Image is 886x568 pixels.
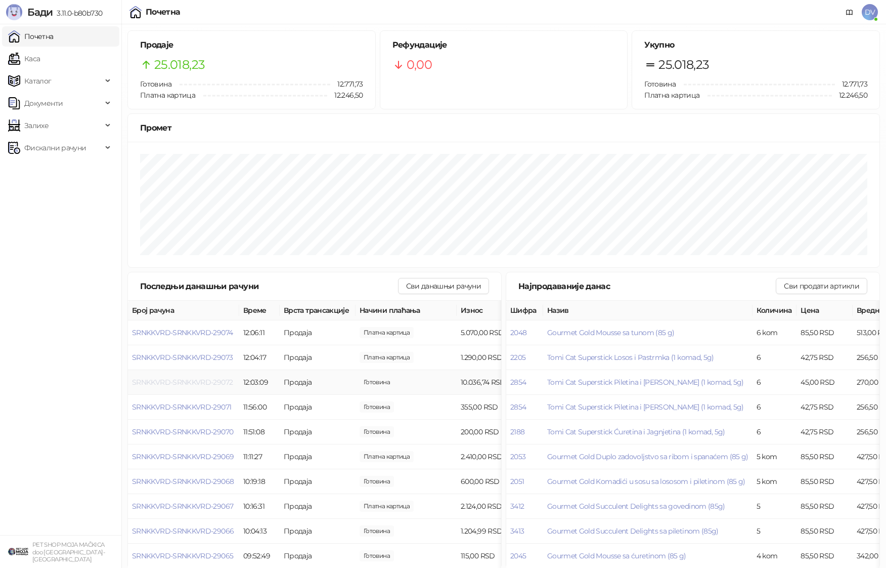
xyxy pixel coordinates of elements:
button: SRNKKVRD-SRNKKVRD-29073 [132,353,233,362]
td: 355,00 RSD [457,395,533,420]
img: 64x64-companyLogo-9f44b8df-f022-41eb-b7d6-300ad218de09.png [8,542,28,562]
td: 1.204,99 RSD [457,519,533,544]
button: Tomi Cat Superstick Piletina i [PERSON_NAME] (1 komad, 5g) [547,378,744,387]
td: 12:06:11 [239,320,280,345]
td: Продаја [280,444,356,469]
span: 1.204,99 [360,525,394,537]
button: Tomi Cat Superstick Ćuretina i Jagnjetina (1 komad, 5g) [547,427,725,436]
td: Продаја [280,395,356,420]
a: Почетна [8,26,54,47]
h5: Укупно [644,39,867,51]
span: SRNKKVRD-SRNKKVRD-29071 [132,402,231,412]
th: Шифра [506,301,543,320]
td: Продаја [280,420,356,444]
th: Износ [457,301,533,320]
span: 25.018,23 [154,55,205,74]
button: 3413 [510,526,524,536]
div: Промет [140,121,867,134]
td: 5.070,00 RSD [457,320,533,345]
a: Документација [841,4,858,20]
span: 355,00 [360,401,394,413]
td: 42,75 RSD [796,420,853,444]
td: 5 [752,519,797,544]
td: 5 kom [752,469,797,494]
button: 2854 [510,378,526,387]
button: Gourmet Gold Mousse sa tunom (85 g) [547,328,675,337]
span: SRNKKVRD-SRNKKVRD-29068 [132,477,234,486]
td: 85,50 RSD [796,494,853,519]
th: Назив [543,301,752,320]
span: 10.564,99 [360,377,394,388]
td: 85,50 RSD [796,320,853,345]
td: Продаја [280,519,356,544]
td: 12:04:17 [239,345,280,370]
button: Tomi Cat Superstick Losos i Pastrmka (1 komad, 5g) [547,353,714,362]
button: Gourmet Gold Succulent Delights sa piletinom (85g) [547,526,719,536]
span: 25.018,23 [658,55,709,74]
button: Gourmet Gold Komadići u sosu sa lososom i piletinom (85 g) [547,477,745,486]
span: Готовина [644,79,676,89]
div: Почетна [146,8,181,16]
small: PET SHOP MOJA MAČKICA doo [GEOGRAPHIC_DATA]-[GEOGRAPHIC_DATA] [32,541,105,563]
span: 1.290,00 [360,352,414,363]
h5: Рефундације [392,39,615,51]
button: SRNKKVRD-SRNKKVRD-29072 [132,378,233,387]
span: 2.124,00 [360,501,414,512]
td: Продаја [280,370,356,395]
td: 6 kom [752,320,797,345]
button: SRNKKVRD-SRNKKVRD-29074 [132,328,233,337]
span: Залихе [24,115,49,136]
td: 42,75 RSD [796,395,853,420]
td: 6 [752,395,797,420]
span: 3.11.0-b80b730 [53,9,102,18]
span: 0,00 [407,55,432,74]
span: 200,00 [360,426,394,437]
button: SRNKKVRD-SRNKKVRD-29069 [132,452,234,461]
td: 10:16:31 [239,494,280,519]
span: Tomi Cat Superstick Piletina i [PERSON_NAME] (1 komad, 5g) [547,402,744,412]
td: 85,50 RSD [796,519,853,544]
span: Платна картица [140,91,195,100]
td: Продаја [280,469,356,494]
td: 42,75 RSD [796,345,853,370]
span: Бади [27,6,53,18]
button: 2048 [510,328,526,337]
th: Време [239,301,280,320]
button: SRNKKVRD-SRNKKVRD-29070 [132,427,233,436]
td: Продаја [280,345,356,370]
td: Продаја [280,320,356,345]
th: Број рачуна [128,301,239,320]
img: Logo [6,4,22,20]
span: 12.246,50 [327,90,363,101]
button: 2045 [510,551,526,560]
td: 200,00 RSD [457,420,533,444]
button: Сви продати артикли [776,278,867,294]
span: 12.246,50 [832,90,867,101]
span: Gourmet Gold Mousse sa ćuretinom (85 g) [547,551,686,560]
td: 45,00 RSD [796,370,853,395]
th: Начини плаћања [356,301,457,320]
td: 11:11:27 [239,444,280,469]
td: 10:04:13 [239,519,280,544]
span: 2.410,00 [360,451,414,462]
td: 11:56:00 [239,395,280,420]
span: Фискални рачуни [24,138,86,158]
span: SRNKKVRD-SRNKKVRD-29067 [132,502,233,511]
td: 1.290,00 RSD [457,345,533,370]
td: 2.410,00 RSD [457,444,533,469]
td: 6 [752,420,797,444]
button: 3412 [510,502,524,511]
button: Gourmet Gold Succulent Delights sa govedinom (85g) [547,502,725,511]
td: 600,00 RSD [457,469,533,494]
span: 12.771,73 [835,78,867,90]
span: DV [862,4,878,20]
button: Сви данашњи рачуни [398,278,489,294]
th: Количина [752,301,797,320]
button: 2854 [510,402,526,412]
